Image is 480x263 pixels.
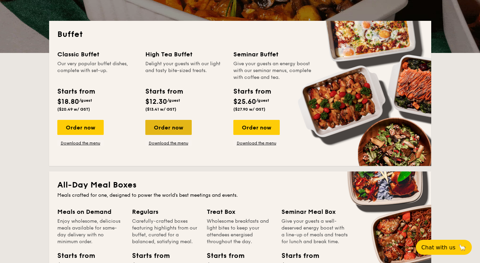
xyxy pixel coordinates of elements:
div: Order now [57,120,104,135]
div: Starts from [145,86,183,97]
div: Meals on Demand [57,207,124,217]
div: Starts from [207,251,237,261]
span: 🦙 [458,244,466,251]
div: Treat Box [207,207,273,217]
div: Seminar Meal Box [281,207,348,217]
a: Download the menu [233,140,280,146]
div: Our very popular buffet dishes, complete with set-up. [57,60,137,81]
span: /guest [256,98,269,103]
span: /guest [167,98,180,103]
div: Seminar Buffet [233,50,313,59]
span: ($20.49 w/ GST) [57,107,90,112]
a: Download the menu [145,140,192,146]
span: $18.80 [57,98,79,106]
div: Starts from [57,86,94,97]
div: Starts from [132,251,163,261]
span: Chat with us [421,244,455,251]
div: Give your guests an energy boost with our seminar menus, complete with coffee and tea. [233,60,313,81]
a: Download the menu [57,140,104,146]
div: Starts from [281,251,312,261]
div: Regulars [132,207,199,217]
div: Carefully-crafted boxes featuring highlights from our buffet, curated for a balanced, satisfying ... [132,218,199,245]
h2: All-Day Meal Boxes [57,180,423,191]
span: $25.60 [233,98,256,106]
div: Enjoy wholesome, delicious meals available for same-day delivery with no minimum order. [57,218,124,245]
span: $12.30 [145,98,167,106]
span: ($27.90 w/ GST) [233,107,265,112]
button: Chat with us🦙 [416,240,472,255]
div: Give your guests a well-deserved energy boost with a line-up of meals and treats for lunch and br... [281,218,348,245]
div: Order now [145,120,192,135]
span: ($13.41 w/ GST) [145,107,176,112]
div: High Tea Buffet [145,50,225,59]
div: Starts from [57,251,88,261]
div: Meals crafted for one, designed to power the world's best meetings and events. [57,192,423,199]
div: Wholesome breakfasts and light bites to keep your attendees energised throughout the day. [207,218,273,245]
div: Starts from [233,86,271,97]
div: Order now [233,120,280,135]
span: /guest [79,98,92,103]
div: Delight your guests with our light and tasty bite-sized treats. [145,60,225,81]
div: Classic Buffet [57,50,137,59]
h2: Buffet [57,29,423,40]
